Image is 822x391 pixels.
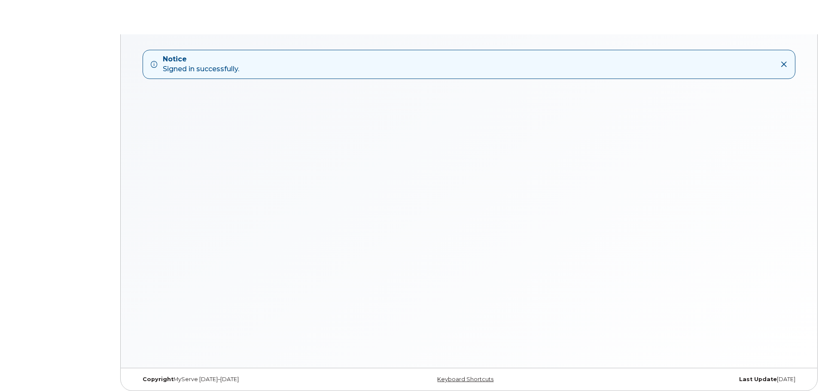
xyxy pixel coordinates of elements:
a: Keyboard Shortcuts [437,376,493,382]
div: Signed in successfully. [163,55,239,74]
div: MyServe [DATE]–[DATE] [136,376,358,383]
div: [DATE] [580,376,802,383]
strong: Last Update [739,376,777,382]
strong: Copyright [143,376,174,382]
strong: Notice [163,55,239,64]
